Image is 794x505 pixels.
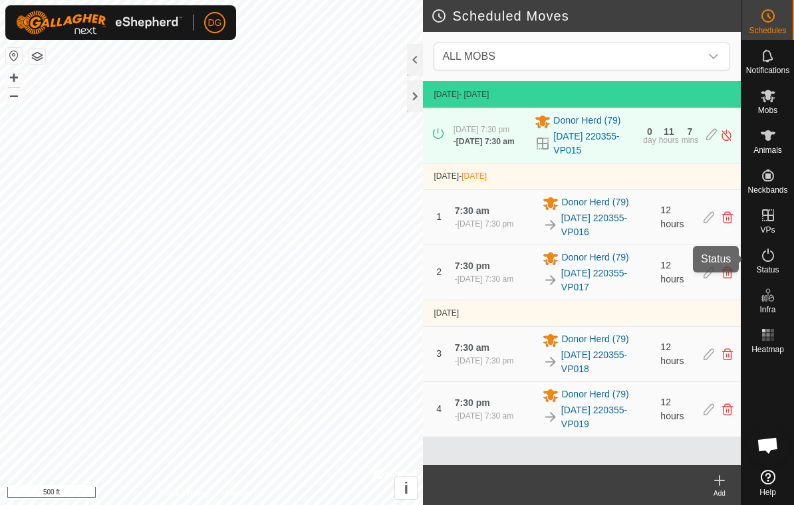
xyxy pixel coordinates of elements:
div: - [455,273,513,285]
span: DG [208,16,222,30]
span: Donor Herd (79) [561,332,628,348]
span: - [459,171,487,181]
span: Mobs [758,106,777,114]
span: 7:30 am [455,342,489,353]
div: - [455,218,513,230]
span: [DATE] [434,308,459,318]
div: - [455,355,513,367]
span: [DATE] [462,171,487,181]
span: [DATE] 7:30 pm [458,219,513,229]
img: Gallagher Logo [16,11,182,35]
span: [DATE] 7:30 pm [458,356,513,365]
span: Donor Herd (79) [561,251,628,266]
a: [DATE] 220355-VP018 [561,348,653,376]
span: [DATE] [434,171,459,181]
span: Infra [759,306,775,314]
div: 7 [687,127,692,136]
span: 1 [436,211,442,222]
div: - [454,136,515,148]
a: [DATE] 220355-VP015 [553,130,635,157]
a: [DATE] 220355-VP016 [561,211,653,239]
div: dropdown trigger [700,43,727,70]
div: Open chat [748,425,788,465]
button: – [6,87,22,103]
span: 12 hours [660,397,684,421]
span: [DATE] 7:30 pm [454,125,509,134]
div: day [643,136,656,144]
h2: Scheduled Moves [431,8,741,24]
div: Add [698,488,741,498]
div: - [455,410,513,422]
a: Help [741,464,794,502]
div: mins [682,136,698,144]
button: i [395,477,417,499]
span: 12 hours [660,205,684,229]
span: - [DATE] [459,90,489,99]
span: 12 hours [660,342,684,366]
button: Map Layers [29,49,45,64]
span: Donor Herd (79) [561,387,628,403]
span: Help [759,488,776,496]
span: 3 [436,348,442,359]
span: 4 [436,403,442,414]
span: 2 [436,266,442,277]
button: + [6,70,22,86]
span: ALL MOBS [437,43,700,70]
span: Donor Herd (79) [561,195,628,211]
span: [DATE] 7:30 am [456,137,515,146]
img: To [543,217,558,233]
span: Schedules [749,27,786,35]
span: Status [756,266,779,274]
a: [DATE] 220355-VP019 [561,403,653,431]
div: hours [659,136,679,144]
span: Heatmap [751,346,784,353]
span: [DATE] 7:30 am [458,411,513,421]
div: 11 [664,127,674,136]
a: Privacy Policy [159,488,209,500]
span: Animals [753,146,782,154]
img: To [543,409,558,425]
span: 7:30 pm [455,260,490,271]
img: Turn off schedule move [720,128,733,142]
span: Donor Herd (79) [553,114,620,130]
img: To [543,354,558,369]
span: ALL MOBS [442,50,495,62]
a: [DATE] 220355-VP017 [561,266,653,294]
span: Notifications [746,66,789,74]
button: Reset Map [6,48,22,64]
span: 12 hours [660,260,684,284]
span: i [404,479,409,497]
div: 0 [647,127,652,136]
a: Contact Us [225,488,264,500]
span: VPs [760,226,775,234]
span: [DATE] 7:30 am [458,274,513,284]
span: 7:30 am [455,205,489,216]
span: Neckbands [747,186,787,194]
img: To [543,272,558,288]
span: [DATE] [434,90,459,99]
span: 7:30 pm [455,397,490,408]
